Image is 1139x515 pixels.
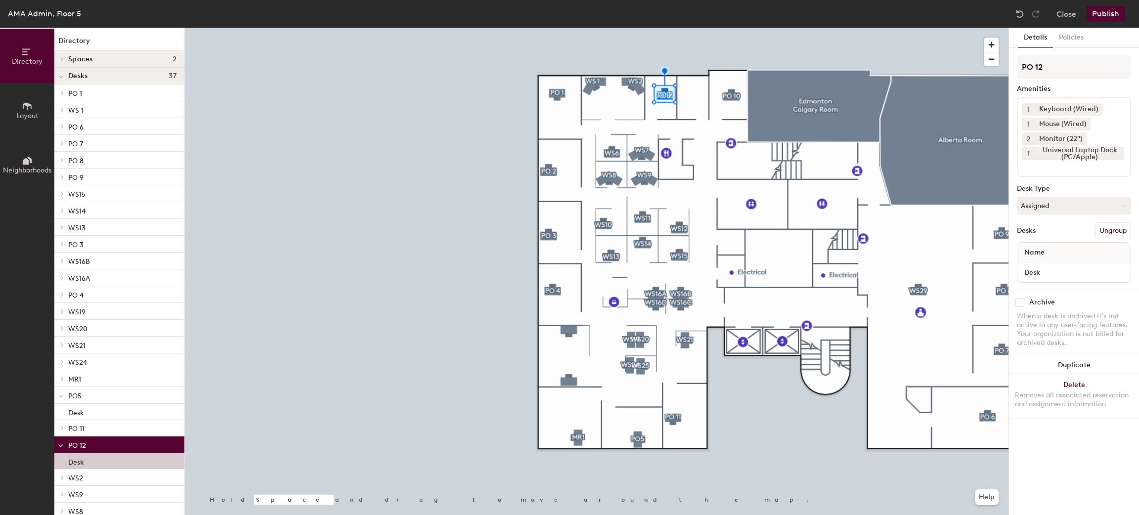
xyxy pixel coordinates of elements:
span: 37 [169,72,176,80]
button: Publish [1086,6,1125,22]
span: PO 6 [68,123,84,131]
button: 1 [1022,118,1035,130]
span: Spaces [68,55,93,63]
div: Monitor (22") [1035,132,1087,145]
span: WS16A [68,274,90,283]
div: Desks [1017,227,1036,235]
span: WS21 [68,342,86,350]
div: Keyboard (Wired) [1035,103,1102,116]
div: Archive [1029,299,1055,306]
span: 1 [1027,149,1030,159]
span: WS16B [68,257,90,266]
span: PO 11 [68,425,85,433]
button: Help [975,489,999,505]
span: WS20 [68,325,88,333]
span: WS9 [68,491,83,499]
span: PO 9 [68,173,84,182]
div: Mouse (Wired) [1035,118,1091,130]
div: AMA Admin, Floor 5 [8,7,81,20]
div: Universal Laptop Dock (PC/Apple) [1035,147,1124,160]
button: Policies [1053,28,1090,48]
span: 1 [1027,119,1030,129]
div: Amenities [1017,85,1131,93]
button: 1 [1022,103,1035,116]
input: Unnamed desk [1019,265,1129,279]
button: Assigned [1017,197,1131,215]
span: Directory [12,57,43,66]
span: PO 3 [68,241,84,249]
div: Desk Type [1017,185,1131,193]
button: 1 [1022,147,1035,160]
span: 1 [1027,104,1030,115]
div: Removes all associated reservation and assignment information [1015,391,1133,409]
span: Layout [16,112,39,120]
img: Undo [1015,9,1025,19]
span: WS13 [68,224,86,232]
button: Close [1056,6,1076,22]
div: When a desk is archived it's not active in any user-facing features. Your organization is not bil... [1017,312,1131,347]
p: Desk [68,455,84,467]
span: WS19 [68,308,86,316]
span: PO 8 [68,157,84,165]
span: WS24 [68,358,87,367]
button: DeleteRemoves all associated reservation and assignment information [1009,375,1139,419]
span: MR1 [68,375,81,384]
button: Ungroup [1095,222,1131,239]
span: 2 [1026,134,1030,144]
span: PO5 [68,392,82,400]
span: Desks [68,72,88,80]
span: WS 1 [68,106,84,115]
button: 2 [1022,132,1035,145]
span: PO 12 [68,441,86,450]
button: Details [1018,28,1053,48]
img: Redo [1031,9,1041,19]
h1: Directory [54,36,184,51]
span: Name [1019,244,1050,261]
span: PO 1 [68,89,82,98]
span: PO 7 [68,140,83,148]
span: WS15 [68,190,86,199]
button: Duplicate [1009,355,1139,375]
span: Neighborhoods [3,166,51,174]
span: WS2 [68,474,83,482]
span: PO 4 [68,291,84,300]
p: Desk [68,406,84,417]
span: 2 [173,55,176,63]
span: WS14 [68,207,86,215]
